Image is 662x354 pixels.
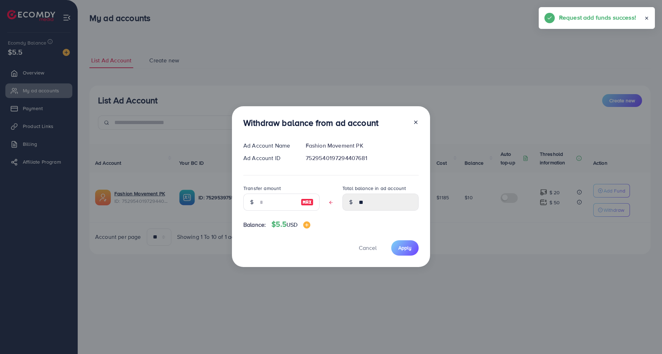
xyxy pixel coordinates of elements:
[398,244,412,251] span: Apply
[301,198,314,206] img: image
[243,221,266,229] span: Balance:
[271,220,310,229] h4: $5.5
[243,185,281,192] label: Transfer amount
[286,221,298,229] span: USD
[300,154,424,162] div: 7529540197294407681
[350,240,386,256] button: Cancel
[359,244,377,252] span: Cancel
[243,118,378,128] h3: Withdraw balance from ad account
[300,142,424,150] div: Fashion Movement PK
[238,154,300,162] div: Ad Account ID
[559,13,636,22] h5: Request add funds success!
[238,142,300,150] div: Ad Account Name
[632,322,657,349] iframe: Chat
[391,240,419,256] button: Apply
[342,185,406,192] label: Total balance in ad account
[303,221,310,229] img: image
